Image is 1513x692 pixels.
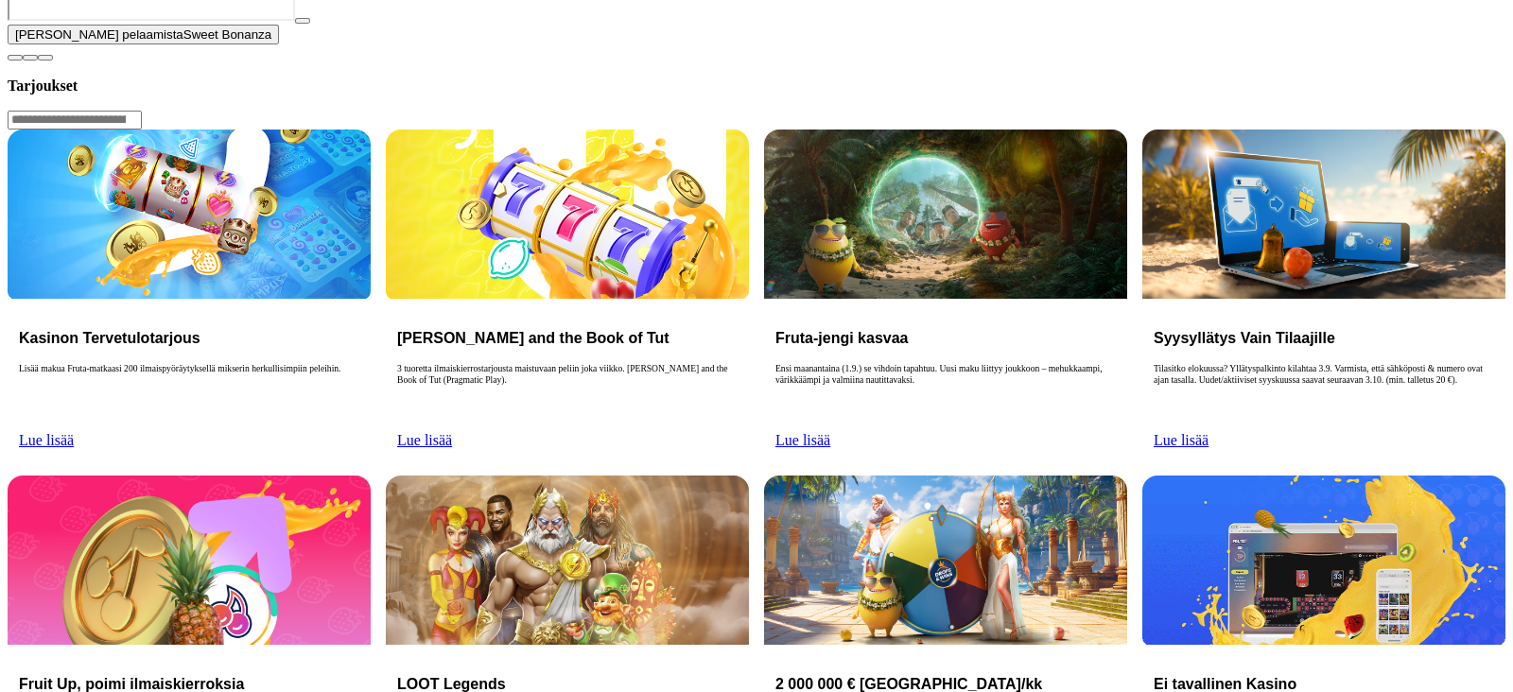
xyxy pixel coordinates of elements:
button: close icon [8,55,23,61]
img: John Hunter and the Book of Tut [386,130,749,299]
img: 2 000 000 € Palkintopotti/kk [764,476,1127,645]
img: Fruit Up, poimi ilmaiskierroksia [8,476,371,645]
h3: Tarjoukset [8,77,1505,95]
a: Lue lisää [19,432,74,448]
p: 3 tuoretta ilmaiskierrostarjousta maistuvaan peliin joka viikko. [PERSON_NAME] and the Book of Tu... [397,363,738,424]
input: Search [8,111,142,130]
h3: Kasinon Tervetulotarjous [19,329,359,347]
img: LOOT Legends [386,476,749,645]
img: Kasinon Tervetulotarjous [8,130,371,299]
a: Lue lisää [397,432,452,448]
button: fullscreen icon [38,55,53,61]
h3: [PERSON_NAME] and the Book of Tut [397,329,738,347]
a: Lue lisää [775,432,830,448]
span: Sweet Bonanza [183,27,271,42]
h3: Fruta-jengi kasvaa [775,329,1116,347]
h3: Syysyllätys Vain Tilaajille [1154,329,1494,347]
button: [PERSON_NAME] pelaamistaSweet Bonanza [8,25,279,44]
img: Fruta-jengi kasvaa [764,130,1127,299]
button: chevron-down icon [23,55,38,61]
a: Lue lisää [1154,432,1209,448]
img: Syysyllätys Vain Tilaajille [1142,130,1505,299]
p: Ensi maanantaina (1.9.) se vihdoin tapahtuu. Uusi maku liittyy joukkoon – mehukkaampi, värikkäämp... [775,363,1116,424]
img: Ei tavallinen Kasino [1142,476,1505,645]
p: Lisää makua Fruta-matkaasi 200 ilmaispyöräytyksellä mikserin herkullisimpiin peleihin. [19,363,359,424]
span: [PERSON_NAME] pelaamista [15,27,183,42]
p: Tilasitko elokuussa? Yllätyspalkinto kilahtaa 3.9. Varmista, että sähköposti & numero ovat ajan t... [1154,363,1494,424]
button: play icon [295,18,310,24]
